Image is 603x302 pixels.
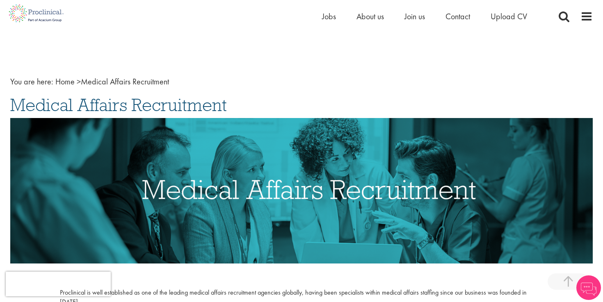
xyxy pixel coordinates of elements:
[356,11,384,22] a: About us
[404,11,425,22] a: Join us
[576,275,601,300] img: Chatbot
[491,11,527,22] a: Upload CV
[10,94,227,116] span: Medical Affairs Recruitment
[55,76,75,87] a: breadcrumb link to Home
[77,76,81,87] span: >
[445,11,470,22] a: Contact
[55,76,169,87] span: Medical Affairs Recruitment
[10,118,593,263] img: Medical Affairs Recruitment
[322,11,336,22] a: Jobs
[6,272,111,296] iframe: reCAPTCHA
[10,76,53,87] span: You are here:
